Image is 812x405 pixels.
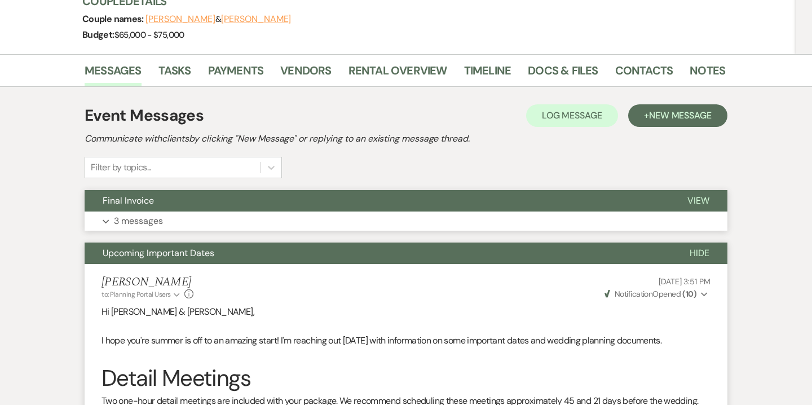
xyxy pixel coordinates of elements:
[603,288,710,300] button: NotificationOpened (10)
[348,61,447,86] a: Rental Overview
[114,214,163,228] p: 3 messages
[628,104,727,127] button: +New Message
[101,333,710,348] p: I hope you're summer is off to an amazing start! I'm reaching out [DATE] with information on some...
[615,61,673,86] a: Contacts
[85,61,142,86] a: Messages
[526,104,618,127] button: Log Message
[85,104,204,127] h1: Event Messages
[221,15,291,24] button: [PERSON_NAME]
[158,61,191,86] a: Tasks
[85,190,669,212] button: Final Invoice
[101,290,171,299] span: to: Planning Portal Users
[85,132,727,146] h2: Communicate with clients by clicking "New Message" or replying to an existing message thread.
[682,289,696,299] strong: ( 10 )
[604,289,697,299] span: Opened
[114,29,184,41] span: $65,000 - $75,000
[280,61,331,86] a: Vendors
[615,289,652,299] span: Notification
[145,15,215,24] button: [PERSON_NAME]
[542,109,602,121] span: Log Message
[208,61,264,86] a: Payments
[672,243,727,264] button: Hide
[103,247,214,259] span: Upcoming Important Dates
[659,276,710,287] span: [DATE] 3:51 PM
[91,161,151,174] div: Filter by topics...
[85,212,727,231] button: 3 messages
[82,29,114,41] span: Budget:
[101,363,250,393] span: Detail Meetings
[103,195,154,206] span: Final Invoice
[690,61,725,86] a: Notes
[528,61,598,86] a: Docs & Files
[669,190,727,212] button: View
[85,243,672,264] button: Upcoming Important Dates
[690,247,709,259] span: Hide
[464,61,511,86] a: Timeline
[687,195,709,206] span: View
[101,289,182,300] button: to: Planning Portal Users
[101,275,193,289] h5: [PERSON_NAME]
[145,14,291,25] span: &
[101,305,710,319] p: Hi [PERSON_NAME] & [PERSON_NAME],
[649,109,712,121] span: New Message
[82,13,145,25] span: Couple names:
